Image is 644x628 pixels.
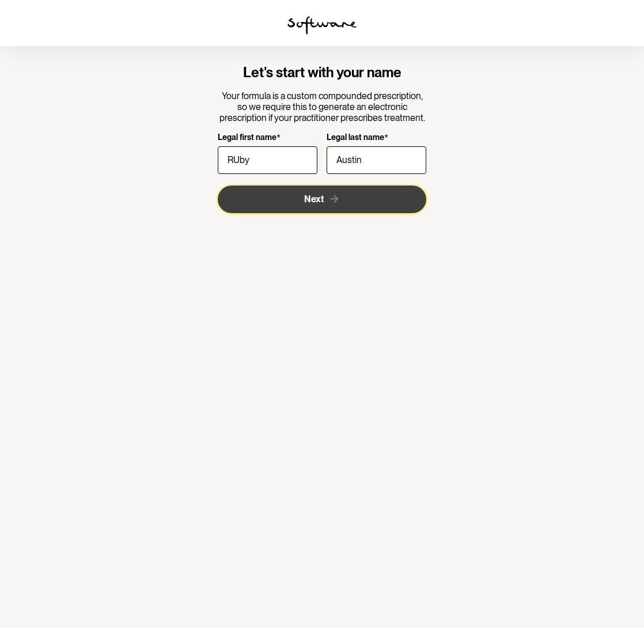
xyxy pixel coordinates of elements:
img: software logo [287,16,357,35]
h4: Let's start with your name [218,65,427,81]
p: Legal first name [218,133,276,143]
button: Next [218,186,427,213]
span: Next [304,194,324,205]
p: Your formula is a custom compounded prescription, so we require this to generate an electronic pr... [218,90,427,124]
p: Legal last name [327,133,384,143]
